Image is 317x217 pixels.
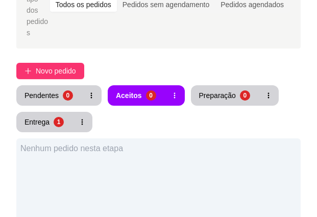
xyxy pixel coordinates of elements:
span: plus [25,67,32,75]
div: 0 [146,90,156,101]
div: Pendentes [25,90,59,101]
div: Aceitos [116,90,142,101]
div: Entrega [25,117,50,127]
span: Novo pedido [36,65,76,77]
button: Preparação0 [191,85,258,106]
button: Novo pedido [16,63,84,79]
div: Preparação [199,90,236,101]
div: 0 [63,90,73,101]
div: 1 [54,117,64,127]
div: 0 [240,90,250,101]
button: Aceitos0 [108,85,164,106]
button: Entrega1 [16,112,72,132]
button: Pendentes0 [16,85,81,106]
div: Nenhum pedido nesta etapa [20,142,297,155]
